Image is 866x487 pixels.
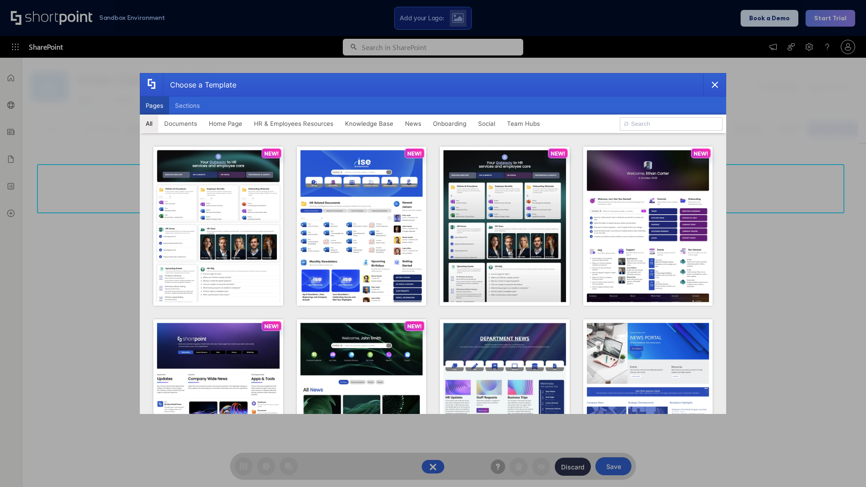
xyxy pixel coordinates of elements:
button: Team Hubs [501,115,546,133]
p: NEW! [264,323,279,330]
button: Social [472,115,501,133]
button: News [399,115,427,133]
button: Sections [169,96,206,115]
input: Search [620,117,723,131]
div: Choose a Template [163,74,236,96]
button: Documents [158,115,203,133]
div: template selector [140,73,726,414]
button: Home Page [203,115,248,133]
button: HR & Employees Resources [248,115,339,133]
button: Knowledge Base [339,115,399,133]
iframe: Chat Widget [821,444,866,487]
button: All [140,115,158,133]
p: NEW! [407,323,422,330]
button: Onboarding [427,115,472,133]
p: NEW! [407,150,422,157]
p: NEW! [551,150,565,157]
p: NEW! [264,150,279,157]
p: NEW! [694,150,708,157]
button: Pages [140,96,169,115]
